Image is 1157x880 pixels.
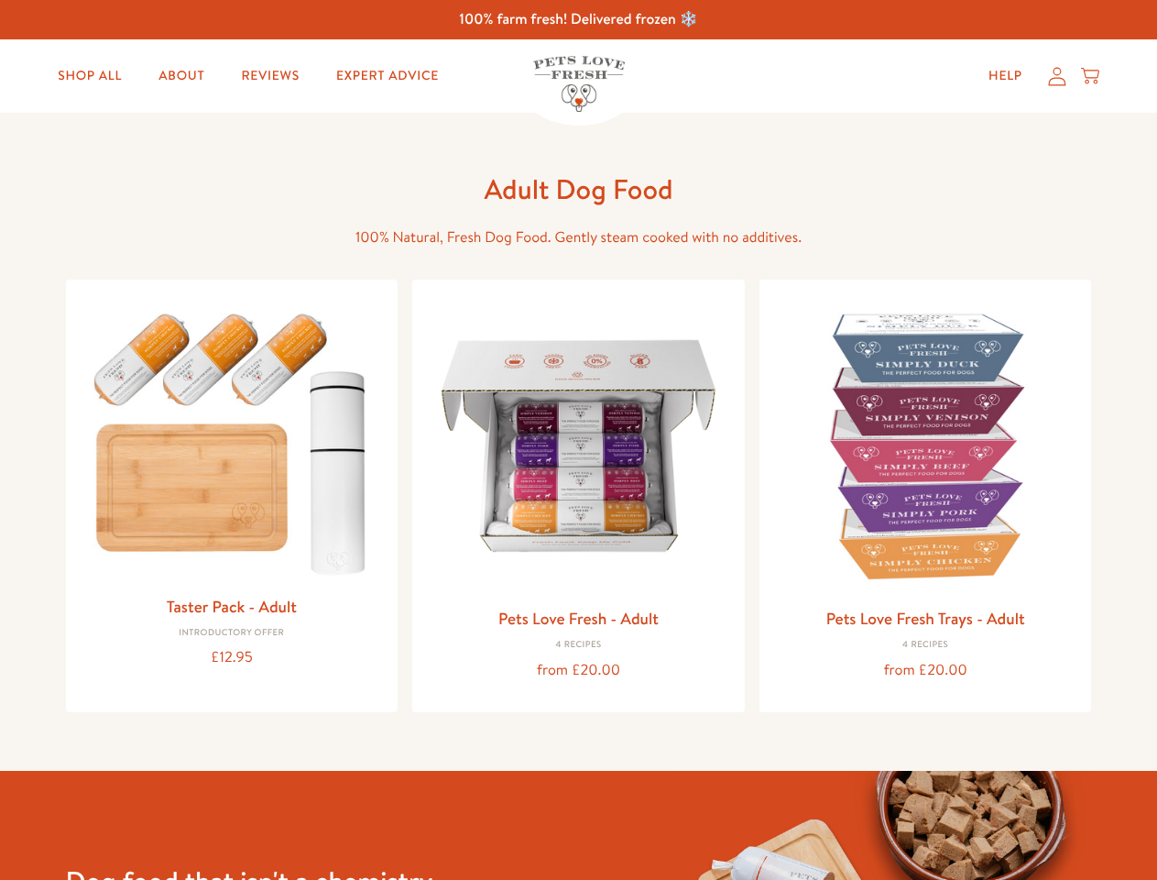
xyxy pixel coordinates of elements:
div: £12.95 [81,645,384,670]
a: Shop All [43,58,136,94]
a: Pets Love Fresh Trays - Adult [826,607,1025,630]
img: Pets Love Fresh Trays - Adult [774,294,1077,598]
div: 4 Recipes [774,640,1077,651]
a: Reviews [226,58,313,94]
a: Taster Pack - Adult [167,595,297,618]
a: About [144,58,219,94]
img: Pets Love Fresh [533,56,625,112]
div: Introductory Offer [81,628,384,639]
div: from £20.00 [427,658,730,683]
img: Pets Love Fresh - Adult [427,294,730,598]
h1: Adult Dog Food [286,171,872,207]
div: 4 Recipes [427,640,730,651]
div: from £20.00 [774,658,1077,683]
img: Taster Pack - Adult [81,294,384,585]
a: Help [974,58,1037,94]
span: 100% Natural, Fresh Dog Food. Gently steam cooked with no additives. [355,227,802,247]
a: Pets Love Fresh - Adult [498,607,659,630]
a: Expert Advice [322,58,453,94]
